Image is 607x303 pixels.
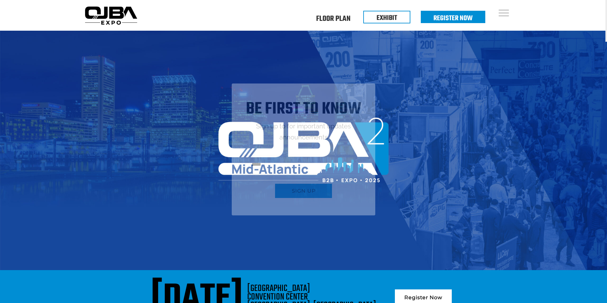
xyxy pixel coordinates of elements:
a: Register Now [433,13,473,24]
h1: Be first to know [232,99,375,119]
p: Sign up to for important updates announcements [232,121,375,143]
button: Sign up [275,184,332,198]
a: EXHIBIT [377,13,397,23]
